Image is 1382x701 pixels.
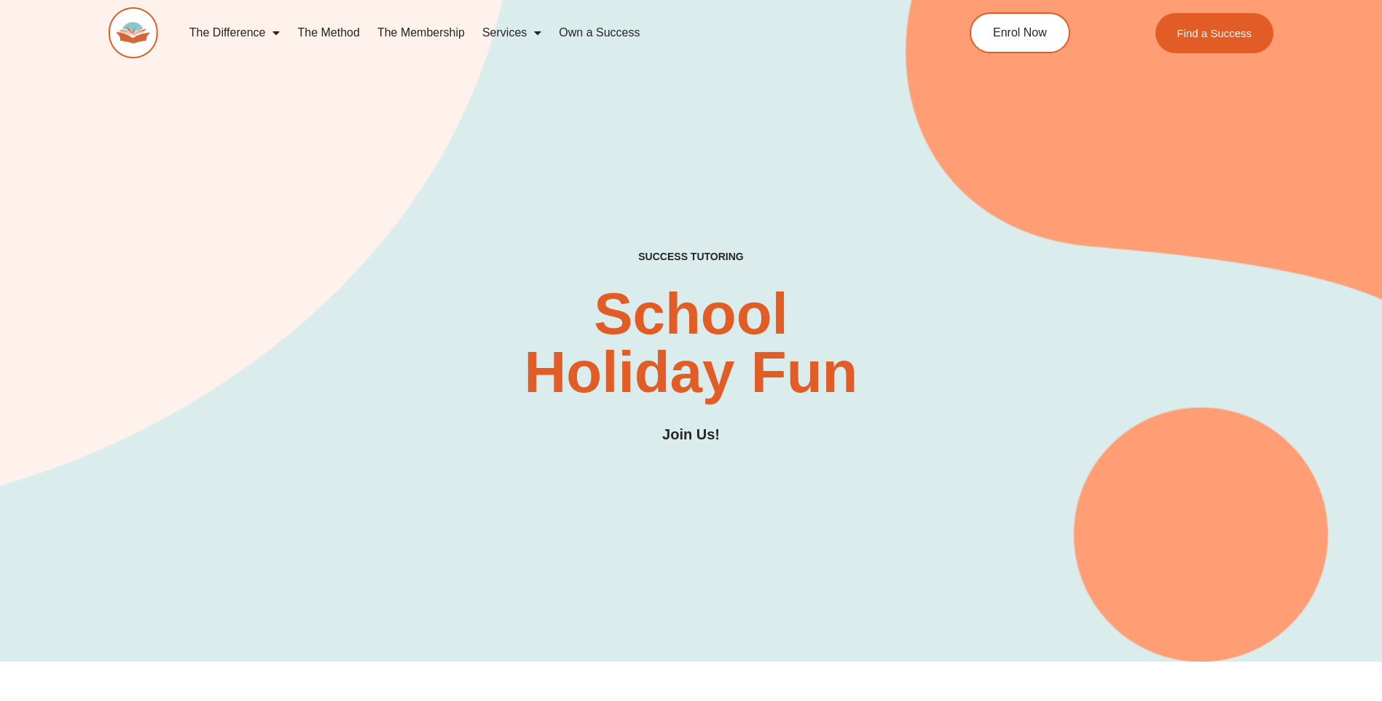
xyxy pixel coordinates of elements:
nav: Menu [181,16,903,50]
a: The Difference [181,16,289,50]
a: Own a Success [550,16,648,50]
a: Find a Success [1155,13,1274,53]
span: Enrol Now [993,27,1047,39]
h4: SUCCESS TUTORING​ [519,251,864,263]
h3: Join Us! [662,423,720,446]
h2: School Holiday Fun [428,285,955,402]
a: The Membership [369,16,474,50]
a: Enrol Now [970,12,1070,53]
a: The Method [288,16,368,50]
a: Services [474,16,550,50]
span: Find a Success [1177,28,1252,39]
